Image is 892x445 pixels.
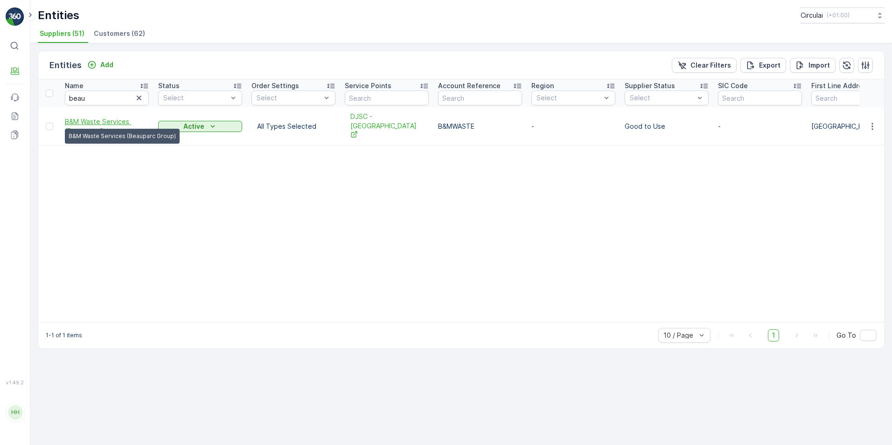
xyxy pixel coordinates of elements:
[740,58,786,73] button: Export
[65,117,149,136] a: B&M Waste Services (Beauparc Gro...
[158,81,180,90] p: Status
[6,7,24,26] img: logo
[531,81,554,90] p: Region
[827,12,850,19] p: ( +01:00 )
[527,107,620,146] td: -
[40,29,84,38] span: Suppliers (51)
[438,90,522,105] input: Search
[6,380,24,385] span: v 1.49.2
[345,81,391,90] p: Service Points
[537,93,601,103] p: Select
[84,59,117,70] button: Add
[49,59,82,72] p: Entities
[620,107,713,146] td: Good to Use
[345,90,429,105] input: Search
[713,107,807,146] td: -
[100,60,113,70] p: Add
[630,93,694,103] p: Select
[163,93,228,103] p: Select
[38,8,79,23] p: Entities
[438,81,501,90] p: Account Reference
[808,61,830,70] p: Import
[8,405,23,420] div: HH
[257,93,321,103] p: Select
[672,58,737,73] button: Clear Filters
[65,81,84,90] p: Name
[350,112,423,140] span: DJSC - [GEOGRAPHIC_DATA]
[433,107,527,146] td: B&MWASTE
[801,7,885,23] button: Circulai(+01:00)
[811,81,870,90] p: First Line Address
[625,81,675,90] p: Supplier Status
[65,129,180,144] div: B&M Waste Services (Beauparc Group)
[251,81,299,90] p: Order Settings
[158,121,242,132] button: Active
[690,61,731,70] p: Clear Filters
[790,58,836,73] button: Import
[836,331,856,340] span: Go To
[718,90,802,105] input: Search
[46,123,53,130] div: Toggle Row Selected
[350,112,423,140] a: DJSC - Mill Farm
[768,329,779,341] span: 1
[65,90,149,105] input: Search
[6,387,24,438] button: HH
[183,122,204,131] p: Active
[718,81,748,90] p: SIC Code
[759,61,780,70] p: Export
[46,332,82,339] p: 1-1 of 1 items
[257,122,330,131] p: All Types Selected
[801,11,823,20] p: Circulai
[94,29,145,38] span: Customers (62)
